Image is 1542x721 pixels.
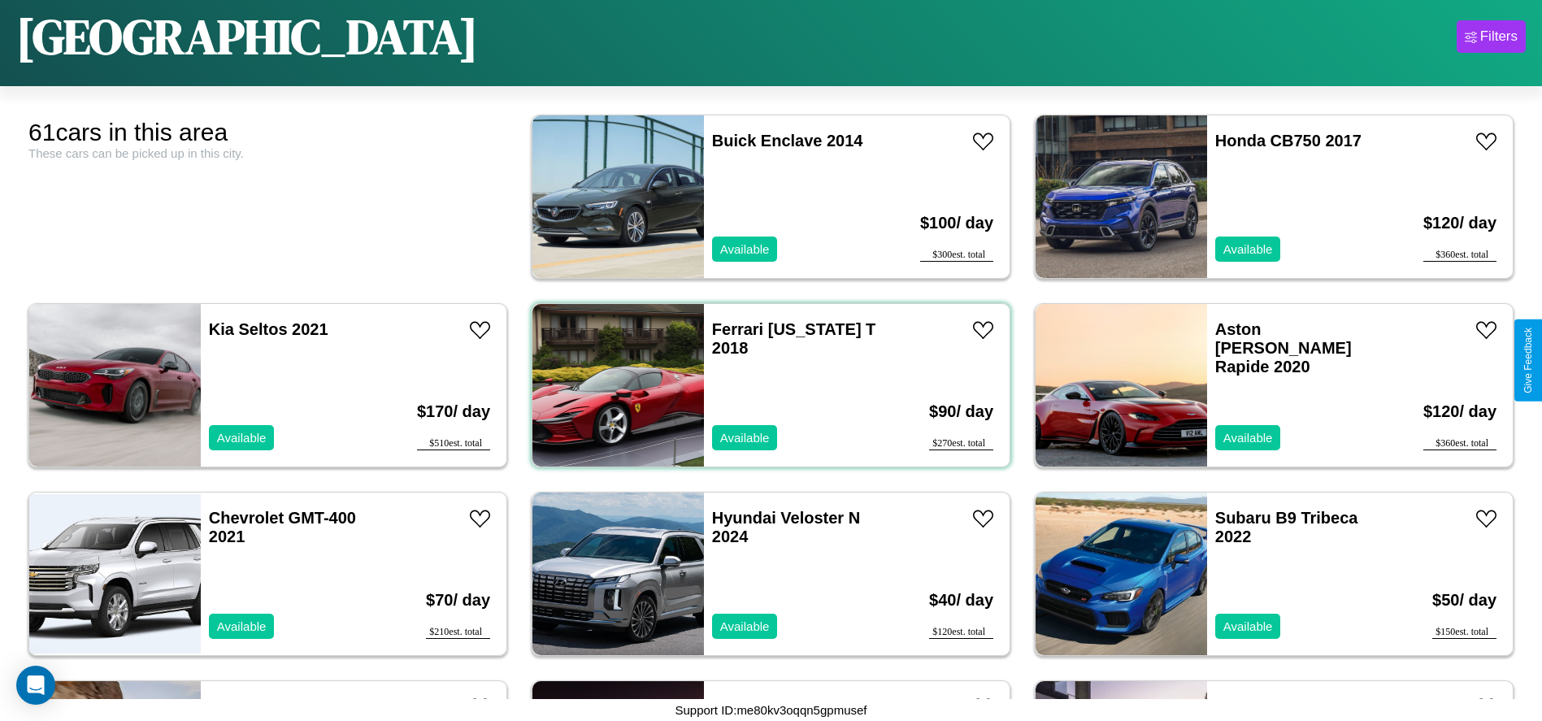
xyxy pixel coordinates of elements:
a: Aston [PERSON_NAME] Rapide 2020 [1215,320,1352,376]
p: Available [217,615,267,637]
p: Available [1223,615,1273,637]
a: Kia Seltos 2021 [209,320,328,338]
h3: $ 100 / day [920,198,993,249]
a: Buick Enclave 2014 [712,132,863,150]
div: $ 360 est. total [1423,437,1496,450]
p: Available [720,615,770,637]
div: 61 cars in this area [28,119,507,146]
p: Support ID: me80kv3oqqn5gpmusef [675,699,867,721]
a: Chevrolet GMT-400 2021 [209,509,356,545]
a: Maserati Biturbo 2014 [712,697,881,715]
div: These cars can be picked up in this city. [28,146,507,160]
div: Filters [1480,28,1518,45]
div: $ 150 est. total [1432,626,1496,639]
p: Available [720,238,770,260]
div: $ 210 est. total [426,626,490,639]
p: Available [1223,427,1273,449]
button: Filters [1457,20,1526,53]
h3: $ 70 / day [426,575,490,626]
div: Open Intercom Messenger [16,666,55,705]
h3: $ 50 / day [1432,575,1496,626]
a: Ferrari [US_STATE] T 2018 [712,320,876,357]
div: $ 360 est. total [1423,249,1496,262]
h3: $ 170 / day [417,386,490,437]
a: Subaru B9 Tribeca 2022 [1215,509,1358,545]
h3: $ 120 / day [1423,198,1496,249]
div: $ 510 est. total [417,437,490,450]
p: Available [720,427,770,449]
h3: $ 40 / day [929,575,993,626]
a: GMC Sierra HD 2021 [1215,697,1372,715]
p: Available [1223,238,1273,260]
div: $ 300 est. total [920,249,993,262]
div: Give Feedback [1522,328,1534,393]
div: $ 120 est. total [929,626,993,639]
p: Available [217,427,267,449]
a: Honda CB750 2017 [1215,132,1362,150]
h3: $ 90 / day [929,386,993,437]
h3: $ 120 / day [1423,386,1496,437]
a: Hyundai Veloster N 2024 [712,509,860,545]
div: $ 270 est. total [929,437,993,450]
h1: [GEOGRAPHIC_DATA] [16,3,478,70]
